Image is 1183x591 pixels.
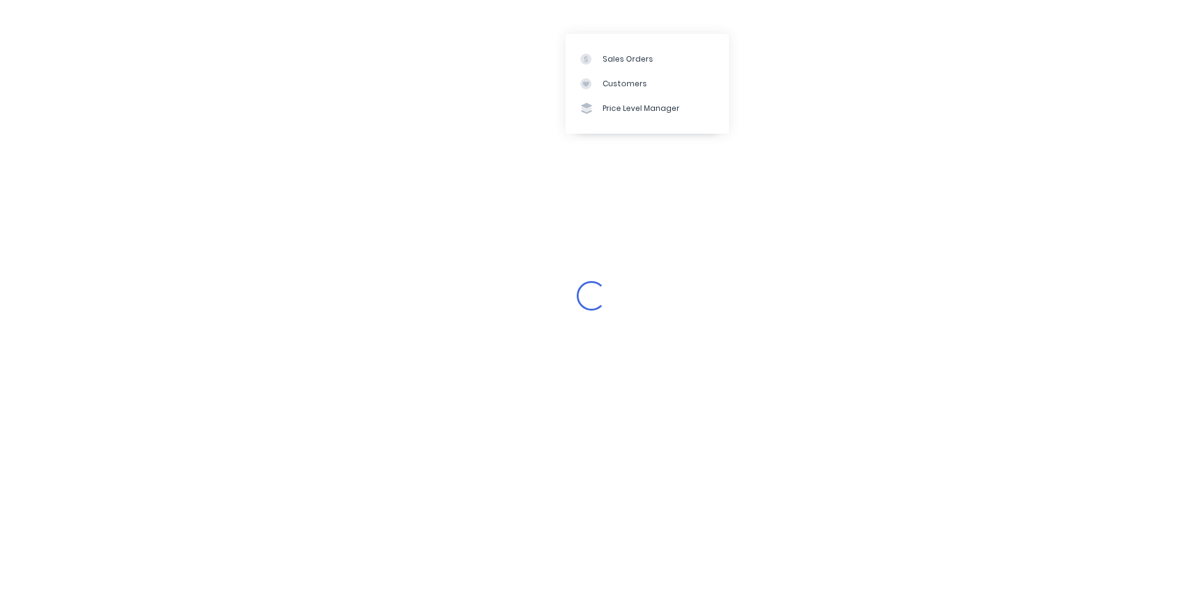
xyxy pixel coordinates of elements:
a: Customers [566,71,729,96]
a: Price Level Manager [566,96,729,121]
a: Sales Orders [566,46,729,71]
div: Price Level Manager [603,103,680,114]
div: Sales Orders [603,54,653,65]
div: Customers [603,78,647,89]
